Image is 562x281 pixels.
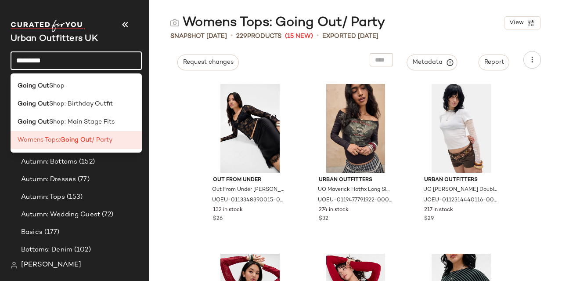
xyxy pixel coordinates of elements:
[206,84,294,173] img: 0113348390015_001_a2
[213,215,223,223] span: $26
[236,33,247,40] span: 229
[319,215,328,223] span: $32
[170,18,179,27] img: svg%3e
[49,117,115,127] span: Shop: Main Stage Fits
[11,34,98,44] span: Current Company Name
[170,14,385,32] div: Womens Tops: Going Out/ Party
[21,192,65,202] span: Autumn: Tops
[60,135,92,145] b: Going Out
[177,55,239,70] button: Request changes
[424,176,498,184] span: Urban Outfitters
[484,59,504,66] span: Report
[312,84,400,173] img: 0119477791922_001_a2
[21,210,100,220] span: Autumn: Wedding Guest
[11,20,85,32] img: cfy_white_logo.C9jOOHJF.svg
[509,19,524,26] span: View
[319,176,393,184] span: Urban Outfitters
[43,227,60,237] span: (177)
[424,206,453,214] span: 217 in stock
[49,99,113,109] span: Shop: Birthday Outfit
[213,206,243,214] span: 132 in stock
[423,197,497,204] span: UOEU-0112314440116-000-010
[72,245,91,255] span: (102)
[21,227,43,237] span: Basics
[231,31,233,41] span: •
[21,157,77,167] span: Autumn: Bottoms
[18,81,49,91] b: Going Out
[318,186,392,194] span: UO Maverick Hotfix Long Sleeve Baby T-Shirt - Black S at Urban Outfitters
[77,157,95,167] span: (152)
[285,32,313,41] span: (15 New)
[412,58,452,66] span: Metadata
[18,117,49,127] b: Going Out
[76,175,90,185] span: (77)
[504,16,541,29] button: View
[100,210,114,220] span: (72)
[417,84,505,173] img: 0112314440116_010_a2
[319,206,349,214] span: 274 in stock
[213,176,287,184] span: Out From Under
[183,59,234,66] span: Request changes
[21,260,81,270] span: [PERSON_NAME]
[318,197,392,204] span: UOEU-0119477791922-000-001
[65,192,83,202] span: (153)
[407,55,458,70] button: Metadata
[18,135,60,145] span: Womens Tops:
[212,197,286,204] span: UOEU-0113348390015-000-001
[11,262,18,269] img: svg%3e
[21,175,76,185] span: Autumn: Dresses
[317,31,319,41] span: •
[212,186,286,194] span: Out From Under [PERSON_NAME] Mesh Top - Black L at Urban Outfitters
[479,55,509,70] button: Report
[49,81,65,91] span: Shop
[322,32,378,41] p: Exported [DATE]
[423,186,497,194] span: UO [PERSON_NAME] Double Layer T-Shirt - White L at Urban Outfitters
[236,32,281,41] div: Products
[21,245,72,255] span: Bottoms: Denim
[170,32,227,41] span: Snapshot [DATE]
[424,215,434,223] span: $29
[92,135,112,145] span: / Party
[18,99,49,109] b: Going Out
